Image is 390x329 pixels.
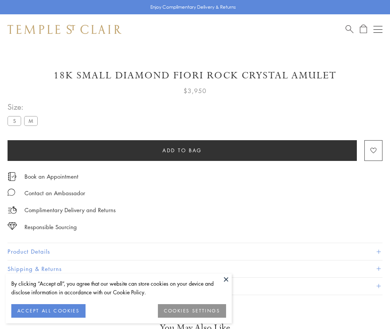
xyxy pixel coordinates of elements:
[8,205,17,215] img: icon_delivery.svg
[8,69,382,82] h1: 18K Small Diamond Fiori Rock Crystal Amulet
[8,116,21,125] label: S
[8,25,121,34] img: Temple St. Clair
[162,146,202,155] span: Add to bag
[8,243,382,260] button: Product Details
[8,188,15,196] img: MessageIcon-01_2.svg
[11,279,226,297] div: By clicking “Accept all”, you agree that our website can store cookies on your device and disclos...
[24,116,38,125] label: M
[8,172,17,181] img: icon_appointment.svg
[8,260,382,277] button: Shipping & Returns
[8,140,357,161] button: Add to bag
[11,304,86,318] button: ACCEPT ALL COOKIES
[8,222,17,230] img: icon_sourcing.svg
[24,205,116,215] p: Complimentary Delivery and Returns
[346,24,353,34] a: Search
[158,304,226,318] button: COOKIES SETTINGS
[360,24,367,34] a: Open Shopping Bag
[24,188,85,198] div: Contact an Ambassador
[24,172,78,181] a: Book an Appointment
[24,222,77,232] div: Responsible Sourcing
[8,101,41,113] span: Size:
[150,3,236,11] p: Enjoy Complimentary Delivery & Returns
[184,86,206,96] span: $3,950
[373,25,382,34] button: Open navigation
